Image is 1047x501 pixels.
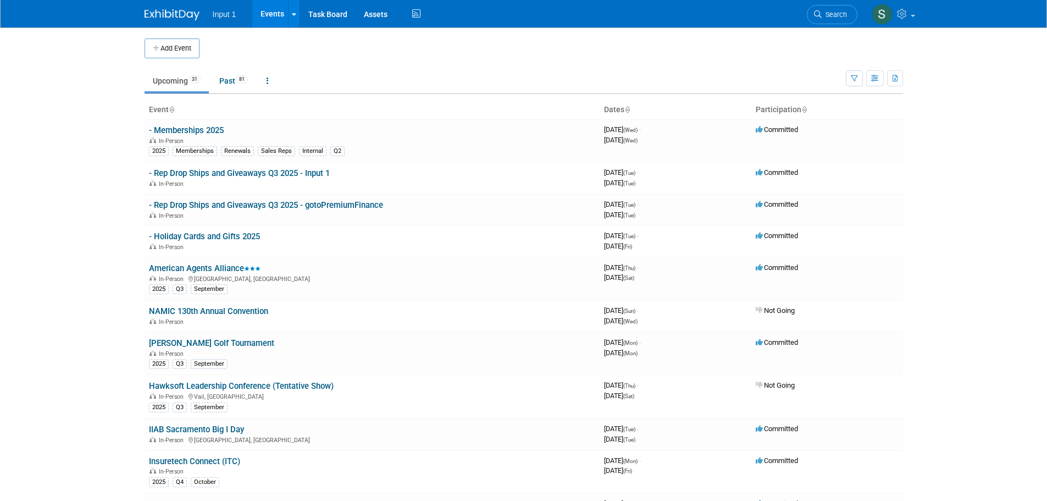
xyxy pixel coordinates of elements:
span: Not Going [756,306,795,315]
span: (Sun) [623,308,635,314]
div: 2025 [149,403,169,412]
span: (Wed) [623,318,638,324]
span: (Wed) [623,127,638,133]
span: 31 [189,75,201,84]
span: [DATE] [604,338,641,346]
div: [GEOGRAPHIC_DATA], [GEOGRAPHIC_DATA] [149,435,595,444]
span: [DATE] [604,200,639,208]
span: Not Going [756,381,795,389]
span: Committed [756,338,798,346]
a: Upcoming31 [145,70,209,91]
span: - [637,425,639,433]
div: 2025 [149,359,169,369]
span: Committed [756,263,798,272]
img: ExhibitDay [145,9,200,20]
a: [PERSON_NAME] Golf Tournament [149,338,274,348]
div: Vail, [GEOGRAPHIC_DATA] [149,392,595,400]
span: In-Person [159,137,187,145]
span: [DATE] [604,317,638,325]
span: In-Person [159,212,187,219]
span: In-Person [159,276,187,283]
span: 81 [236,75,248,84]
div: Q3 [173,359,187,369]
span: (Sat) [623,275,634,281]
span: (Fri) [623,468,632,474]
span: [DATE] [604,425,639,433]
button: Add Event [145,38,200,58]
span: (Tue) [623,202,635,208]
span: (Tue) [623,212,635,218]
span: - [637,232,639,240]
span: [DATE] [604,381,639,389]
span: (Mon) [623,458,638,464]
img: In-Person Event [149,350,156,356]
span: - [637,200,639,208]
span: [DATE] [604,242,632,250]
img: In-Person Event [149,437,156,442]
span: [DATE] [604,168,639,177]
span: - [639,456,641,465]
a: American Agents Alliance [149,263,261,273]
a: Past81 [211,70,256,91]
span: Search [822,10,847,19]
a: Insuretech Connect (ITC) [149,456,240,466]
div: [GEOGRAPHIC_DATA], [GEOGRAPHIC_DATA] [149,274,595,283]
span: (Tue) [623,233,635,239]
a: IIAB Sacramento Big I Day [149,425,244,434]
div: September [191,359,228,369]
div: Q2 [330,146,345,156]
span: In-Person [159,437,187,444]
a: - Rep Drop Ships and Giveaways Q3 2025 - gotoPremiumFinance [149,200,383,210]
div: September [191,403,228,412]
span: [DATE] [604,136,638,144]
a: Search [807,5,857,24]
img: In-Person Event [149,393,156,399]
div: September [191,284,228,294]
span: [DATE] [604,349,638,357]
span: - [637,263,639,272]
span: (Tue) [623,426,635,432]
div: 2025 [149,477,169,487]
a: - Holiday Cards and Gifts 2025 [149,232,260,241]
div: 2025 [149,284,169,294]
span: [DATE] [604,306,639,315]
a: Sort by Event Name [169,105,174,114]
a: Hawksoft Leadership Conference (Tentative Show) [149,381,334,391]
img: In-Person Event [149,180,156,186]
span: In-Person [159,244,187,251]
span: (Thu) [623,383,635,389]
span: Committed [756,456,798,465]
span: (Sat) [623,393,634,399]
div: Memberships [173,146,217,156]
span: In-Person [159,180,187,188]
span: - [639,338,641,346]
span: Input 1 [213,10,236,19]
img: In-Person Event [149,276,156,281]
span: [DATE] [604,179,635,187]
span: - [639,125,641,134]
span: Committed [756,200,798,208]
span: [DATE] [604,232,639,240]
span: Committed [756,125,798,134]
span: (Mon) [623,340,638,346]
span: [DATE] [604,435,635,443]
span: Committed [756,425,798,433]
span: (Tue) [623,180,635,186]
span: (Wed) [623,137,638,144]
img: Susan Stout [872,4,893,25]
div: Sales Reps [258,146,295,156]
span: [DATE] [604,273,634,282]
img: In-Person Event [149,468,156,474]
div: Q3 [173,403,187,412]
span: Committed [756,232,798,240]
a: - Memberships 2025 [149,125,224,135]
th: Participation [751,101,903,119]
span: (Mon) [623,350,638,356]
span: [DATE] [604,211,635,219]
div: Q4 [173,477,187,487]
img: In-Person Event [149,212,156,218]
span: [DATE] [604,263,639,272]
th: Event [145,101,600,119]
span: In-Person [159,350,187,357]
span: Committed [756,168,798,177]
